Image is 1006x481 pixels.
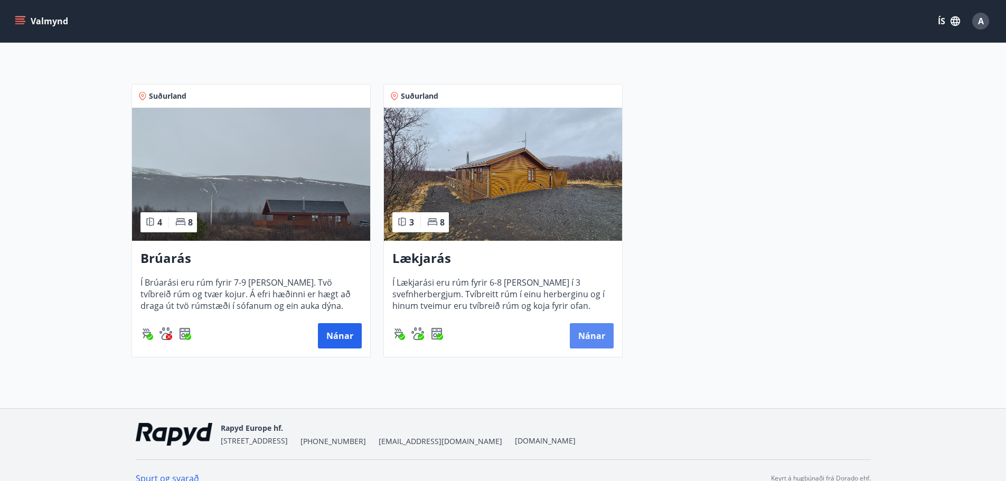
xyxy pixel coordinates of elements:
[430,327,443,340] div: Uppþvottavél
[149,91,186,101] span: Suðurland
[401,91,438,101] span: Suðurland
[968,8,993,34] button: A
[392,327,405,340] div: Gasgrill
[13,12,72,31] button: menu
[178,327,191,340] img: 7hj2GulIrg6h11dFIpsIzg8Ak2vZaScVwTihwv8g.svg
[132,108,370,241] img: Paella dish
[188,216,193,228] span: 8
[140,327,153,340] div: Gasgrill
[159,327,172,340] img: pxcaIm5dSOV3FS4whs1soiYWTwFQvksT25a9J10C.svg
[932,12,966,31] button: ÍS
[392,249,614,268] h3: Lækjarás
[178,327,191,340] div: Uppþvottavél
[392,277,614,312] span: Í Lækjarási eru rúm fyrir 6-8 [PERSON_NAME] í 3 svefnherbergjum. Tvíbreitt rúm í einu herberginu ...
[411,327,424,340] img: pxcaIm5dSOV3FS4whs1soiYWTwFQvksT25a9J10C.svg
[136,423,212,446] img: ekj9gaOU4bjvQReEWNZ0zEMsCR0tgSDGv48UY51k.png
[140,277,362,312] span: Í Brúarási eru rúm fyrir 7-9 [PERSON_NAME]. Tvö tvíbreið rúm og tvær kojur. Á efri hæðinni er hæg...
[140,249,362,268] h3: Brúarás
[570,323,614,348] button: Nánar
[379,436,502,447] span: [EMAIL_ADDRESS][DOMAIN_NAME]
[978,15,984,27] span: A
[140,327,153,340] img: ZXjrS3QKesehq6nQAPjaRuRTI364z8ohTALB4wBr.svg
[409,216,414,228] span: 3
[157,216,162,228] span: 4
[221,436,288,446] span: [STREET_ADDRESS]
[221,423,283,433] span: Rapyd Europe hf.
[411,327,424,340] div: Gæludýr
[440,216,445,228] span: 8
[318,323,362,348] button: Nánar
[430,327,443,340] img: 7hj2GulIrg6h11dFIpsIzg8Ak2vZaScVwTihwv8g.svg
[300,436,366,447] span: [PHONE_NUMBER]
[392,327,405,340] img: ZXjrS3QKesehq6nQAPjaRuRTI364z8ohTALB4wBr.svg
[159,327,172,340] div: Gæludýr
[515,436,576,446] a: [DOMAIN_NAME]
[384,108,622,241] img: Paella dish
